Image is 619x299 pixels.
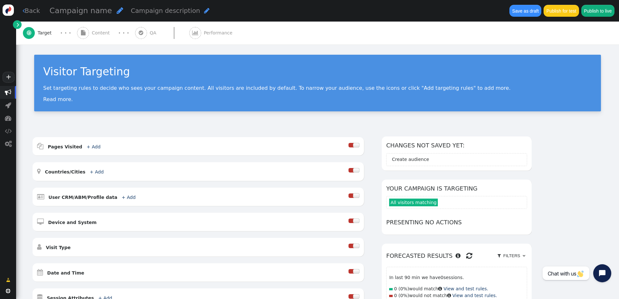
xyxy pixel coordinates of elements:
[389,199,438,206] span: All visitors matching
[23,22,77,44] a:  Target · · ·
[386,248,527,263] h6: Forecasted results
[496,251,527,261] a:  Filters 
[37,144,111,149] a:  Pages Visited + Add
[3,72,14,83] a: +
[438,286,442,291] span: 
[3,5,14,16] img: logo-icon.svg
[81,30,85,35] span: 
[90,169,103,174] a: + Add
[17,21,19,28] span: 
[204,7,210,14] span: 
[5,115,11,121] span: 
[394,286,397,291] span: 0
[87,144,101,149] a: + Add
[45,169,85,174] b: Countries/Cities
[386,141,527,150] h6: Changes not saved yet:
[452,293,497,298] a: View and test rules.
[43,96,73,102] a: Read more.
[2,274,15,286] a: 
[38,30,54,36] span: Target
[43,64,592,80] div: Visitor Targeting
[77,22,135,44] a:  Content · · ·
[23,7,25,14] span: 
[131,7,200,14] span: Campaign description
[37,195,146,200] a:  User CRM/ABM/Profile data + Add
[37,244,42,250] span: 
[47,270,84,276] b: Date and Time
[13,20,22,29] a: 
[27,30,31,35] span: 
[189,22,247,44] a:  Performance
[192,30,198,35] span: 
[48,144,82,149] b: Pages Visited
[139,30,143,35] span: 
[37,270,95,276] a:  Date and Time
[135,22,189,44] a:  QA
[502,253,521,258] span: Filters
[48,220,96,225] b: Device and System
[386,184,527,193] h6: Your campaign is targeting
[447,293,451,298] span: 
[37,245,81,250] a:  Visit Type
[456,253,460,259] span: 
[392,156,429,163] div: Create audience
[46,245,71,250] b: Visit Type
[497,254,501,258] span: 
[60,29,71,37] div: · · ·
[394,293,397,298] span: 0
[37,168,41,174] span: 
[6,289,10,293] span: 
[204,30,235,36] span: Performance
[386,218,527,227] h6: Presenting no actions
[37,193,44,200] span: 
[92,30,113,36] span: Content
[37,169,114,174] a:  Countries/Cities + Add
[581,5,614,16] button: Publish to live
[118,29,129,37] div: · · ·
[466,250,472,261] span: 
[523,254,525,258] span: 
[5,102,11,108] span: 
[5,128,12,134] span: 
[398,286,409,291] span: (0%)
[5,89,11,96] span: 
[150,30,159,36] span: QA
[389,274,497,281] p: In last 90 min we have sessions.
[37,220,107,225] a:  Device and System
[398,293,409,298] span: (0%)
[544,5,579,16] button: Publish for test
[37,143,44,149] span: 
[48,195,117,200] b: User CRM/ABM/Profile data
[43,85,592,91] p: Set targeting rules to decide who sees your campaign content. All visitors are included by defaul...
[441,275,444,280] span: 0
[37,269,43,276] span: 
[5,141,12,147] span: 
[117,7,123,14] span: 
[37,219,44,225] span: 
[23,6,40,15] a: Back
[444,286,488,291] a: View and test rules.
[6,277,10,284] span: 
[122,195,135,200] a: + Add
[50,6,112,15] span: Campaign name
[509,5,541,16] button: Save as draft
